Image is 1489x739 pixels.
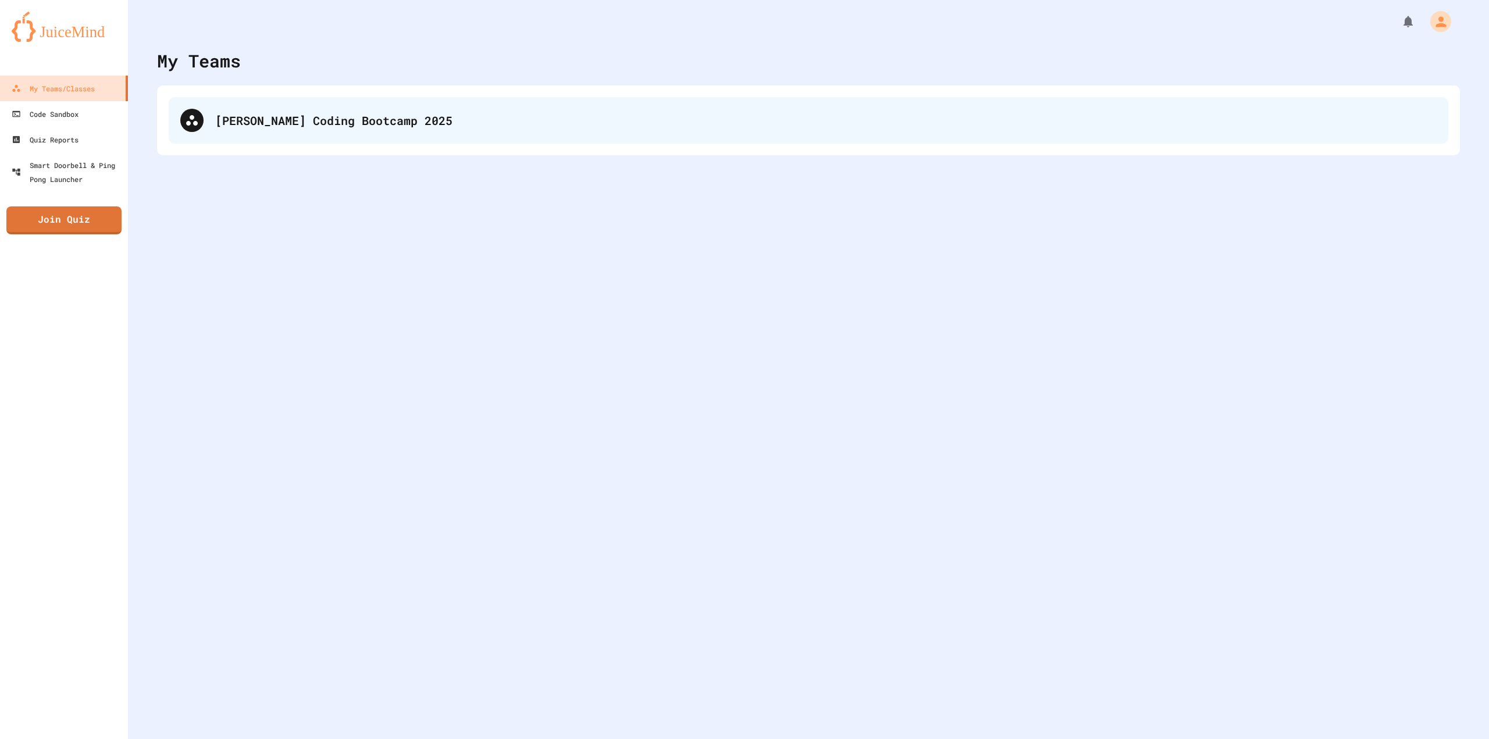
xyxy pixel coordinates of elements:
[157,48,241,74] div: My Teams
[12,12,116,42] img: logo-orange.svg
[6,206,122,234] a: Join Quiz
[1418,8,1454,35] div: My Account
[12,107,79,121] div: Code Sandbox
[1380,12,1418,31] div: My Notifications
[12,81,95,95] div: My Teams/Classes
[12,133,79,147] div: Quiz Reports
[12,158,123,186] div: Smart Doorbell & Ping Pong Launcher
[215,112,1437,129] div: [PERSON_NAME] Coding Bootcamp 2025
[169,97,1448,144] div: [PERSON_NAME] Coding Bootcamp 2025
